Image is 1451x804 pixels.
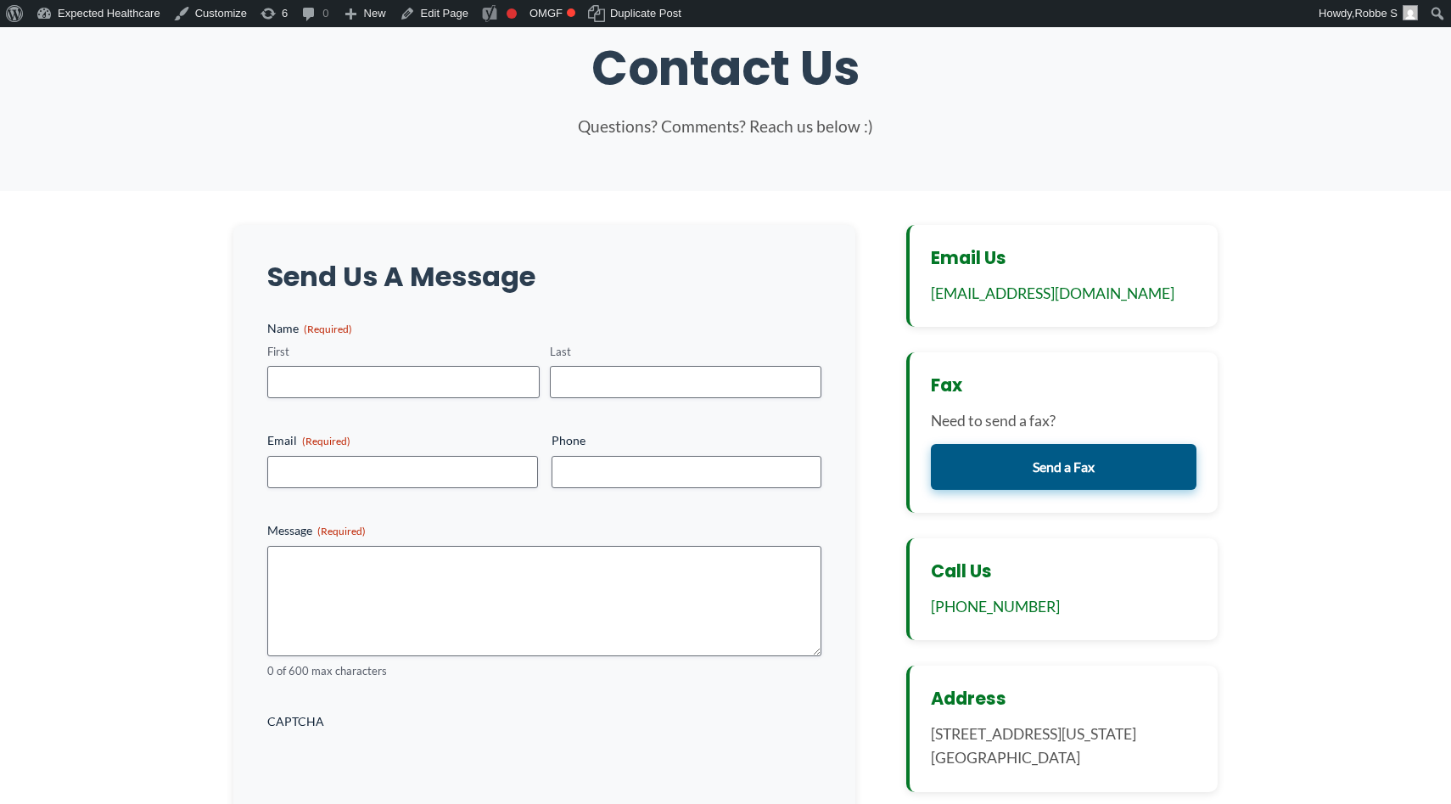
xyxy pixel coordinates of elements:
p: [STREET_ADDRESS][US_STATE] [GEOGRAPHIC_DATA] [931,722,1196,770]
label: Email [267,432,538,449]
div: 0 of 600 max characters [267,663,821,679]
p: Need to send a fax? [931,409,1196,433]
legend: Name [267,320,352,337]
h3: Email Us [931,246,1196,269]
a: [EMAIL_ADDRESS][DOMAIN_NAME] [931,284,1174,302]
h2: Send Us A Message [267,259,821,295]
label: First [267,344,540,360]
h1: Contact Us [233,40,1218,97]
span: (Required) [302,435,350,447]
a: [PHONE_NUMBER] [931,598,1060,616]
label: Phone [552,432,822,449]
h3: Fax [931,374,1196,396]
span: (Required) [304,323,352,335]
iframe: reCAPTCHA [267,737,525,803]
span: Robbe S [1354,7,1398,20]
div: Focus keyphrase not set [507,8,517,19]
label: Message [267,522,821,539]
a: Send a Fax [931,444,1196,490]
label: CAPTCHA [267,713,821,730]
span: (Required) [317,525,366,537]
label: Last [550,344,822,360]
h3: Call Us [931,559,1196,582]
h3: Address [931,687,1196,710]
p: Questions? Comments? Reach us below :) [471,114,980,140]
